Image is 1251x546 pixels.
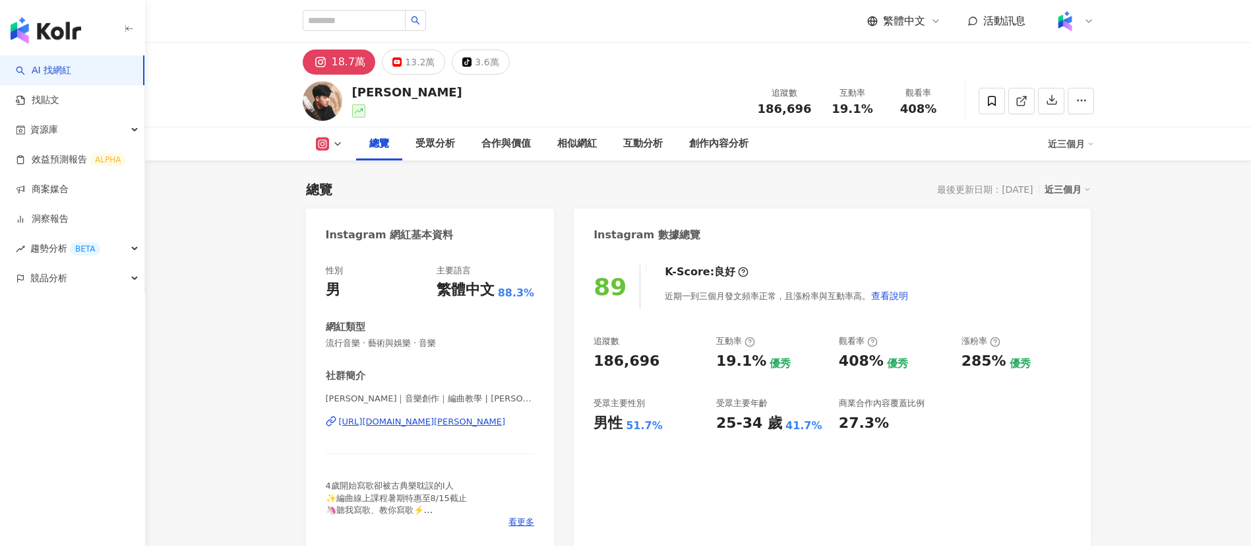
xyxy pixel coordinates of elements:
span: 408% [900,102,937,116]
div: 創作內容分析 [689,136,748,152]
span: 186,696 [758,102,812,116]
div: 良好 [714,265,735,279]
div: 近三個月 [1045,181,1091,198]
div: 觀看率 [894,86,944,100]
div: 近三個月 [1048,133,1094,154]
div: 41.7% [785,419,822,433]
span: 趨勢分析 [30,234,100,263]
div: 285% [961,351,1006,372]
div: 觀看率 [839,335,878,347]
div: 3.6萬 [475,53,499,71]
img: KOL Avatar [303,81,342,121]
span: search [411,16,420,25]
div: 27.3% [839,413,889,434]
div: 社群簡介 [326,369,365,383]
div: 受眾主要年齡 [716,397,768,409]
div: 互動分析 [623,136,663,152]
span: 流行音樂 · 藝術與娛樂 · 音樂 [326,337,535,349]
div: 互動率 [716,335,755,347]
button: 18.7萬 [303,50,376,75]
span: [PERSON_NAME]｜音樂創作｜編曲教學 | [PERSON_NAME]._.0308 [326,393,535,405]
div: 互動率 [828,86,878,100]
div: 408% [839,351,884,372]
div: 追蹤數 [594,335,619,347]
div: 合作與價值 [481,136,531,152]
div: 最後更新日期：[DATE] [937,184,1033,195]
a: 商案媒合 [16,183,69,196]
button: 13.2萬 [382,50,445,75]
div: 受眾主要性別 [594,397,645,409]
div: 追蹤數 [758,86,812,100]
span: 繁體中文 [883,14,925,28]
span: 4歲開始寫歌卻被古典樂耽誤的I人 ✨編曲線上課程暑期特惠至8/15截止 🦄聽我寫歌、教你寫歌⚡️ 商業合作事宜請洽LINE: cndc-[PERSON_NAME] 演出與音樂教學邀約請私訊小盒子 [326,481,514,539]
span: rise [16,244,25,254]
div: 主要語言 [437,265,471,277]
a: 洞察報告 [16,213,69,226]
span: 88.3% [498,286,535,300]
div: 受眾分析 [415,136,455,152]
div: [URL][DOMAIN_NAME][PERSON_NAME] [339,416,506,428]
div: BETA [70,242,100,256]
span: 活動訊息 [983,15,1025,27]
div: 18.7萬 [332,53,366,71]
div: K-Score : [665,265,748,279]
div: [PERSON_NAME] [352,84,462,100]
div: 51.7% [626,419,663,433]
div: 89 [594,273,626,300]
div: 優秀 [770,357,791,371]
span: 資源庫 [30,115,58,145]
a: 找貼文 [16,94,59,107]
div: 25-34 歲 [716,413,782,434]
img: Kolr%20app%20icon%20%281%29.png [1053,9,1078,34]
img: logo [11,17,81,44]
div: 男 [326,280,340,300]
div: 性別 [326,265,343,277]
div: 13.2萬 [405,53,435,71]
span: 看更多 [508,516,534,528]
div: 相似網紅 [557,136,597,152]
div: 繁體中文 [437,280,495,300]
div: 19.1% [716,351,766,372]
div: Instagram 網紅基本資料 [326,228,454,242]
div: 漲粉率 [961,335,1000,347]
div: 總覽 [306,180,332,199]
div: Instagram 數據總覽 [594,228,700,242]
div: 優秀 [887,357,908,371]
span: 19.1% [832,102,872,116]
a: [URL][DOMAIN_NAME][PERSON_NAME] [326,416,535,428]
button: 查看說明 [870,283,909,309]
span: 查看說明 [871,290,908,301]
div: 商業合作內容覆蓋比例 [839,397,925,409]
span: 競品分析 [30,263,67,293]
a: searchAI 找網紅 [16,64,71,77]
div: 近期一到三個月發文頻率正常，且漲粉率與互動率高。 [665,283,909,309]
div: 網紅類型 [326,320,365,334]
div: 優秀 [1010,357,1031,371]
div: 總覽 [369,136,389,152]
div: 186,696 [594,351,659,372]
button: 3.6萬 [452,50,509,75]
a: 效益預測報告ALPHA [16,153,126,166]
div: 男性 [594,413,623,434]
